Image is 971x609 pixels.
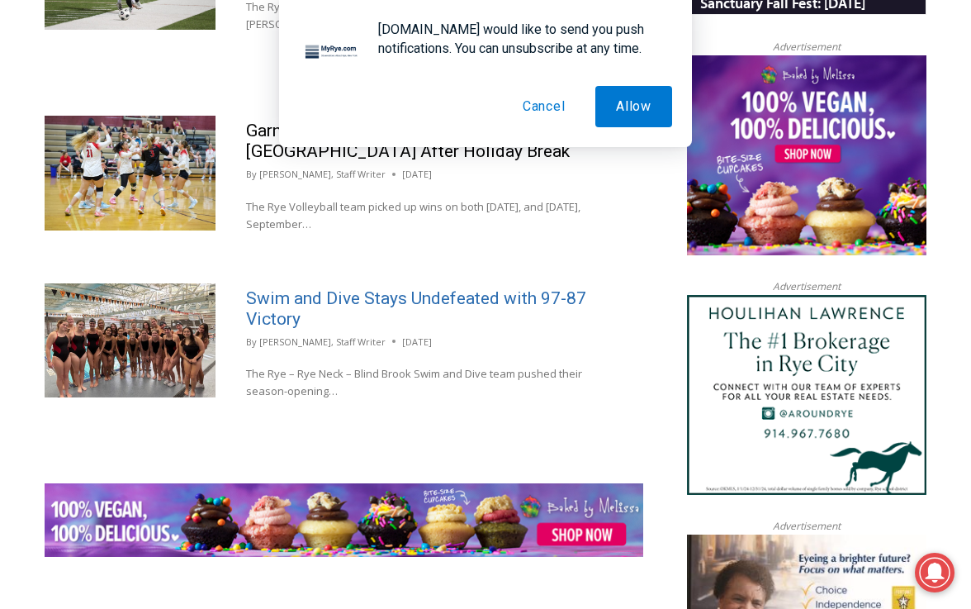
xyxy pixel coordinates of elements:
span: Advertisement [756,278,857,294]
a: [PERSON_NAME], Staff Writer [259,168,386,180]
img: notification icon [299,20,365,86]
time: [DATE] [402,167,432,182]
img: Baked by Melissa [45,483,643,558]
div: 3 [173,140,180,156]
p: The Rye Volleyball team picked up wins on both [DATE], and [DATE], September… [246,198,613,233]
p: The Rye – Rye Neck – Blind Brook Swim and Dive team pushed their season-opening… [246,365,613,400]
img: (PHOTO: The Rye - Rye Neck - Blind Brook Swim and Dive team from a victory on September 19, 2025.... [45,283,216,397]
img: Houlihan Lawrence The #1 Brokerage in Rye City [687,295,926,495]
span: Intern @ [DOMAIN_NAME] [432,164,765,202]
div: 6 [192,140,200,156]
div: [DOMAIN_NAME] would like to send you push notifications. You can unsubscribe at any time. [365,20,672,58]
span: By [246,335,257,350]
span: Advertisement [756,518,857,534]
a: [PERSON_NAME] Read Sanctuary Fall Fest: [DATE] [1,164,239,206]
button: Allow [595,86,672,127]
a: [PERSON_NAME], Staff Writer [259,335,386,348]
button: Cancel [502,86,586,127]
div: Face Painting [173,49,230,136]
time: [DATE] [402,335,432,350]
div: / [184,140,188,156]
img: Baked by Melissa [687,55,926,255]
img: (PHOTO: The Rye Volleyball team celebrates a point against Ossining on September 26, 2025. Credit... [45,116,216,230]
a: Swim and Dive Stays Undefeated with 97-87 Victory [246,288,586,329]
span: By [246,167,257,182]
h4: [PERSON_NAME] Read Sanctuary Fall Fest: [DATE] [13,166,211,204]
div: "The first chef I interviewed talked about coming to [GEOGRAPHIC_DATA] from [GEOGRAPHIC_DATA] in ... [417,1,780,160]
a: Intern @ [DOMAIN_NAME] [397,160,800,206]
